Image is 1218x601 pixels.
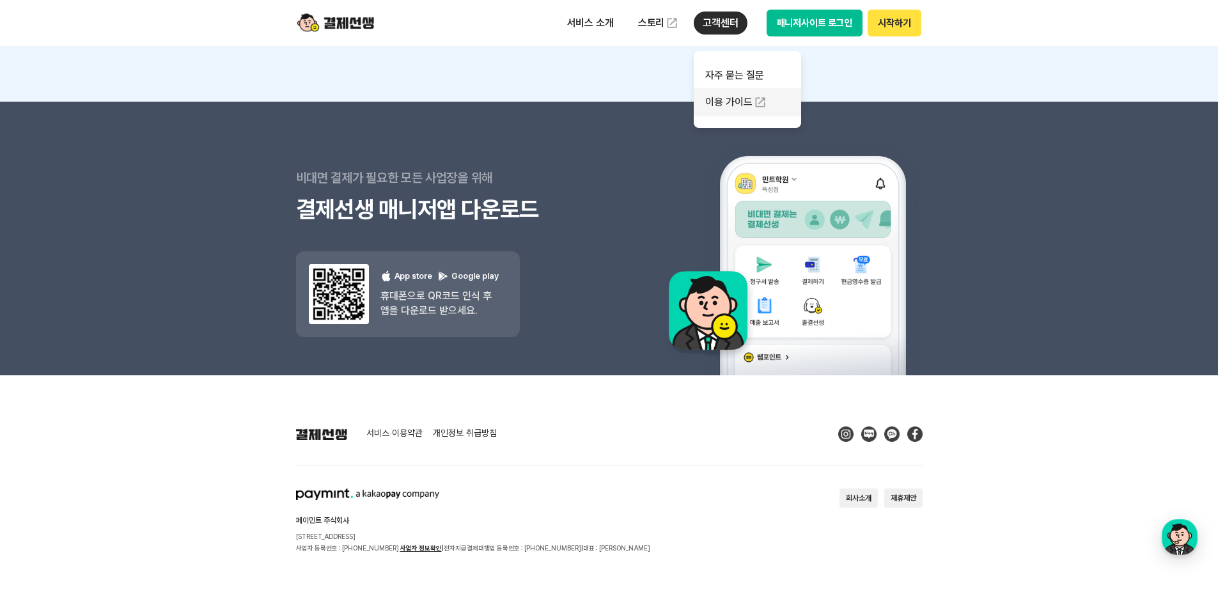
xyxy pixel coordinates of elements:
[694,63,801,88] a: 자주 묻는 질문
[380,288,499,318] p: 휴대폰으로 QR코드 인식 후 앱을 다운로드 받으세요.
[296,542,650,554] p: 사업자 등록번호 : [PHONE_NUMBER] 전자지급결제대행업 등록번호 : [PHONE_NUMBER] 대표 : [PERSON_NAME]
[296,428,347,440] img: 결제선생 로고
[296,488,439,500] img: paymint logo
[884,488,923,508] button: 제휴제안
[309,264,369,324] img: 앱 다운도르드 qr
[666,17,678,29] img: 외부 도메인 오픈
[838,426,854,442] img: Instagram
[652,104,923,375] img: 앱 예시 이미지
[380,270,432,283] p: App store
[907,426,923,442] img: Facebook
[767,10,863,36] button: 매니저사이트 로그인
[868,10,921,36] button: 시작하기
[861,426,877,442] img: Blog
[84,405,165,437] a: 대화
[296,517,650,524] h2: 페이민트 주식회사
[754,96,767,109] img: 외부 도메인 오픈
[296,194,609,226] h3: 결제선생 매니저앱 다운로드
[297,11,374,35] img: logo
[198,425,213,435] span: 설정
[433,428,497,440] a: 개인정보 취급방침
[165,405,246,437] a: 설정
[839,488,878,508] button: 회사소개
[400,544,442,552] a: 사업자 정보확인
[437,270,499,283] p: Google play
[437,270,449,282] img: 구글 플레이 로고
[40,425,48,435] span: 홈
[581,544,583,552] span: |
[629,10,688,36] a: 스토리
[694,88,801,116] a: 이용 가이드
[366,428,423,440] a: 서비스 이용약관
[694,12,747,35] p: 고객센터
[558,12,623,35] p: 서비스 소개
[117,425,132,435] span: 대화
[4,405,84,437] a: 홈
[296,162,609,194] p: 비대면 결제가 필요한 모든 사업장을 위해
[442,544,444,552] span: |
[884,426,900,442] img: Kakao Talk
[296,531,650,542] p: [STREET_ADDRESS]
[380,270,392,282] img: 애플 로고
